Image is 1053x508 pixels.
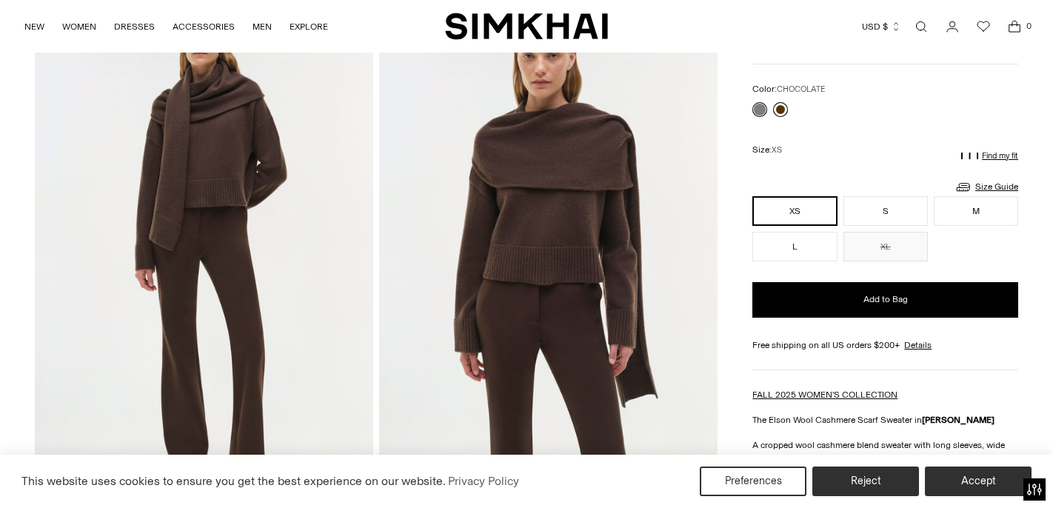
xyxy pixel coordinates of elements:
[752,438,1018,465] p: A cropped wool cashmere blend sweater with long sleeves, wide banded hems, and a wraparound scarf...
[812,467,919,496] button: Reject
[925,467,1032,496] button: Accept
[445,12,608,41] a: SIMKHAI
[777,84,825,94] span: CHOCOLATE
[24,10,44,43] a: NEW
[863,293,908,306] span: Add to Bag
[752,282,1018,318] button: Add to Bag
[843,232,928,261] button: XL
[843,196,928,226] button: S
[752,413,1018,427] p: The Elson Wool Cashmere Scarf Sweater in
[290,10,328,43] a: EXPLORE
[752,82,825,96] label: Color:
[937,12,967,41] a: Go to the account page
[906,12,936,41] a: Open search modal
[1000,12,1029,41] a: Open cart modal
[62,10,96,43] a: WOMEN
[21,474,446,488] span: This website uses cookies to ensure you get the best experience on our website.
[752,196,837,226] button: XS
[922,415,994,425] strong: [PERSON_NAME]
[862,10,901,43] button: USD $
[446,470,521,492] a: Privacy Policy (opens in a new tab)
[752,232,837,261] button: L
[173,10,235,43] a: ACCESSORIES
[253,10,272,43] a: MEN
[955,178,1018,196] a: Size Guide
[114,10,155,43] a: DRESSES
[700,467,806,496] button: Preferences
[752,390,897,400] a: FALL 2025 WOMEN'S COLLECTION
[752,338,1018,352] div: Free shipping on all US orders $200+
[904,338,932,352] a: Details
[969,12,998,41] a: Wishlist
[772,145,782,155] span: XS
[752,143,782,157] label: Size:
[934,196,1018,226] button: M
[1022,19,1035,33] span: 0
